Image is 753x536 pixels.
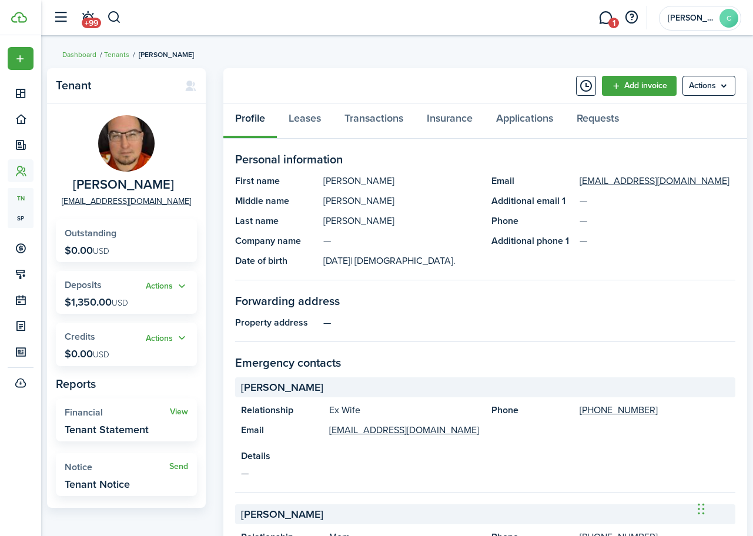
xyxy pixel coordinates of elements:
button: Search [107,8,122,28]
img: TenantCloud [11,12,27,23]
button: Timeline [576,76,596,96]
a: Send [169,462,188,471]
span: Credits [65,330,95,343]
panel-main-title: Phone [491,403,574,417]
a: [EMAIL_ADDRESS][DOMAIN_NAME] [329,423,479,437]
span: Deposits [65,278,102,292]
a: Requests [565,103,631,139]
panel-main-title: Email [241,423,323,437]
button: Actions [146,331,188,345]
panel-main-description: — [241,466,729,480]
menu-btn: Actions [682,76,735,96]
widget-stats-title: Notice [65,462,169,473]
p: $0.00 [65,348,109,360]
button: Open menu [682,76,735,96]
panel-main-title: Additional email 1 [491,194,574,208]
panel-main-section-title: Forwarding address [235,292,735,310]
span: Joseph Martell [73,177,174,192]
panel-main-description: [PERSON_NAME] [323,174,480,188]
panel-main-subtitle: Reports [56,375,197,393]
a: Insurance [415,103,484,139]
panel-main-description: [PERSON_NAME] [323,194,480,208]
span: [PERSON_NAME] [241,380,323,396]
a: sp [8,208,34,228]
panel-main-description: [PERSON_NAME] [323,214,480,228]
panel-main-description: — [323,234,480,248]
a: Applications [484,103,565,139]
a: [PHONE_NUMBER] [580,403,658,417]
panel-main-title: Email [491,174,574,188]
a: View [170,407,188,417]
p: $1,350.00 [65,296,128,308]
img: Joseph Martell [98,115,155,172]
span: [PERSON_NAME] [241,507,323,522]
a: [EMAIL_ADDRESS][DOMAIN_NAME] [62,195,191,207]
panel-main-section-title: Personal information [235,150,735,168]
panel-main-title: Tenant [56,79,173,92]
iframe: Chat Widget [694,480,753,536]
p: $0.00 [65,244,109,256]
button: Open menu [8,47,34,70]
a: tn [8,188,34,208]
div: Drag [698,491,705,527]
panel-main-description: — [323,316,735,330]
panel-main-title: Additional phone 1 [491,234,574,248]
a: Transactions [333,103,415,139]
a: Messaging [594,3,617,33]
a: Notifications [76,3,99,33]
panel-main-title: Middle name [235,194,317,208]
panel-main-title: Company name [235,234,317,248]
widget-stats-title: Financial [65,407,170,418]
button: Open resource center [621,8,641,28]
span: Outstanding [65,226,116,240]
widget-stats-description: Tenant Notice [65,478,130,490]
panel-main-title: Date of birth [235,254,317,268]
span: USD [93,245,109,257]
span: 1 [608,18,619,28]
a: Leases [277,103,333,139]
span: Cody [668,14,715,22]
panel-main-title: Phone [491,214,574,228]
a: [EMAIL_ADDRESS][DOMAIN_NAME] [580,174,729,188]
panel-main-description: Ex Wife [329,403,480,417]
panel-main-title: Last name [235,214,317,228]
a: Dashboard [62,49,96,60]
panel-main-title: Relationship [241,403,323,417]
panel-main-description: [DATE] [323,254,480,268]
span: USD [93,349,109,361]
button: Open menu [146,331,188,345]
avatar-text: C [719,9,738,28]
button: Open menu [146,280,188,293]
button: Open sidebar [49,6,72,29]
span: | [DEMOGRAPHIC_DATA]. [350,254,456,267]
widget-stats-description: Tenant Statement [65,424,149,436]
panel-main-title: Property address [235,316,317,330]
panel-main-section-title: Emergency contacts [235,354,735,371]
button: Actions [146,280,188,293]
span: +99 [82,18,101,28]
panel-main-title: First name [235,174,317,188]
a: Tenants [104,49,129,60]
span: [PERSON_NAME] [139,49,194,60]
panel-main-title: Details [241,449,729,463]
a: Add invoice [602,76,677,96]
span: USD [112,297,128,309]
